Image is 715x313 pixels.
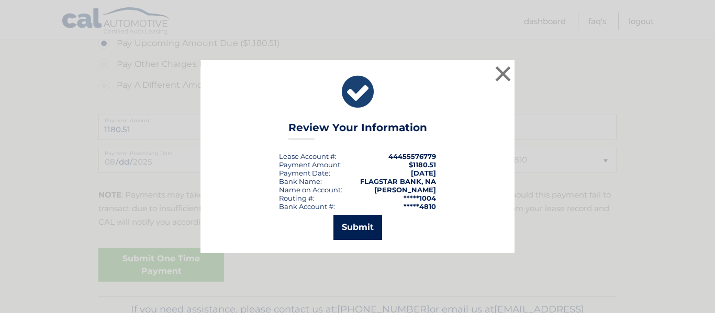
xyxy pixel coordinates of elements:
[279,169,330,177] div: :
[279,186,342,194] div: Name on Account:
[388,152,436,160] strong: 44455576779
[279,202,335,211] div: Bank Account #:
[360,177,436,186] strong: FLAGSTAR BANK, NA
[279,160,342,169] div: Payment Amount:
[333,215,382,240] button: Submit
[411,169,436,177] span: [DATE]
[279,177,322,186] div: Bank Name:
[288,121,427,140] h3: Review Your Information
[279,152,337,160] div: Lease Account #:
[493,63,513,84] button: ×
[374,186,436,194] strong: [PERSON_NAME]
[409,160,436,169] span: $1180.51
[279,169,329,177] span: Payment Date
[279,194,315,202] div: Routing #:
